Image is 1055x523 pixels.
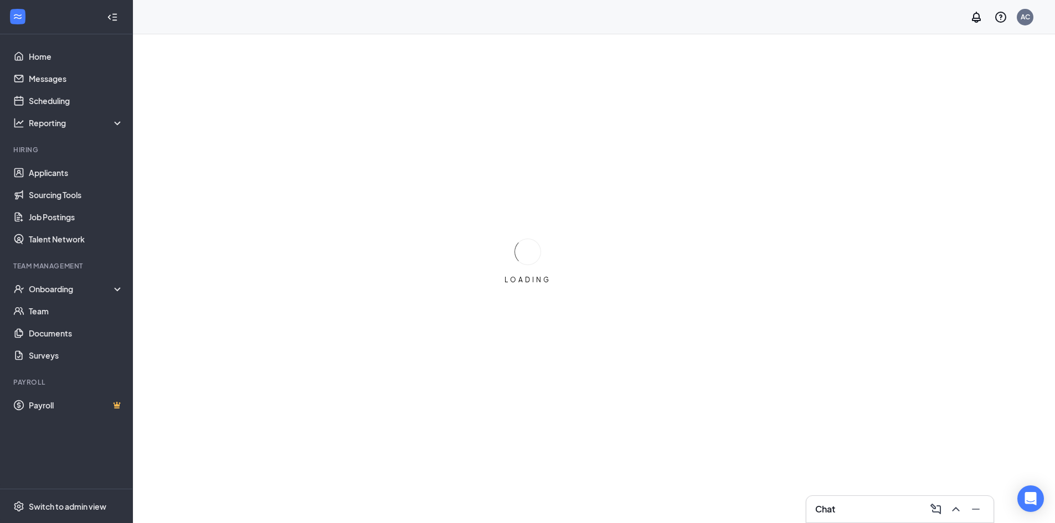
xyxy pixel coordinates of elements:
div: Payroll [13,377,121,387]
svg: Notifications [970,11,983,24]
svg: Collapse [107,12,118,23]
div: Open Intercom Messenger [1017,485,1044,512]
a: Talent Network [29,228,123,250]
svg: QuestionInfo [994,11,1007,24]
a: Documents [29,322,123,344]
svg: Settings [13,501,24,512]
div: Reporting [29,117,124,128]
a: PayrollCrown [29,394,123,416]
div: AC [1021,12,1030,22]
a: Applicants [29,162,123,184]
h3: Chat [815,503,835,515]
a: Messages [29,68,123,90]
svg: ChevronUp [949,503,963,516]
a: Sourcing Tools [29,184,123,206]
a: Scheduling [29,90,123,112]
div: Onboarding [29,283,114,294]
a: Home [29,45,123,68]
svg: Analysis [13,117,24,128]
div: Switch to admin view [29,501,106,512]
a: Job Postings [29,206,123,228]
button: ComposeMessage [927,500,945,518]
svg: Minimize [969,503,982,516]
button: Minimize [967,500,985,518]
div: LOADING [500,275,555,284]
div: Hiring [13,145,121,154]
a: Surveys [29,344,123,366]
div: Team Management [13,261,121,271]
button: ChevronUp [947,500,965,518]
a: Team [29,300,123,322]
svg: WorkstreamLogo [12,11,23,22]
svg: ComposeMessage [929,503,943,516]
svg: UserCheck [13,283,24,294]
